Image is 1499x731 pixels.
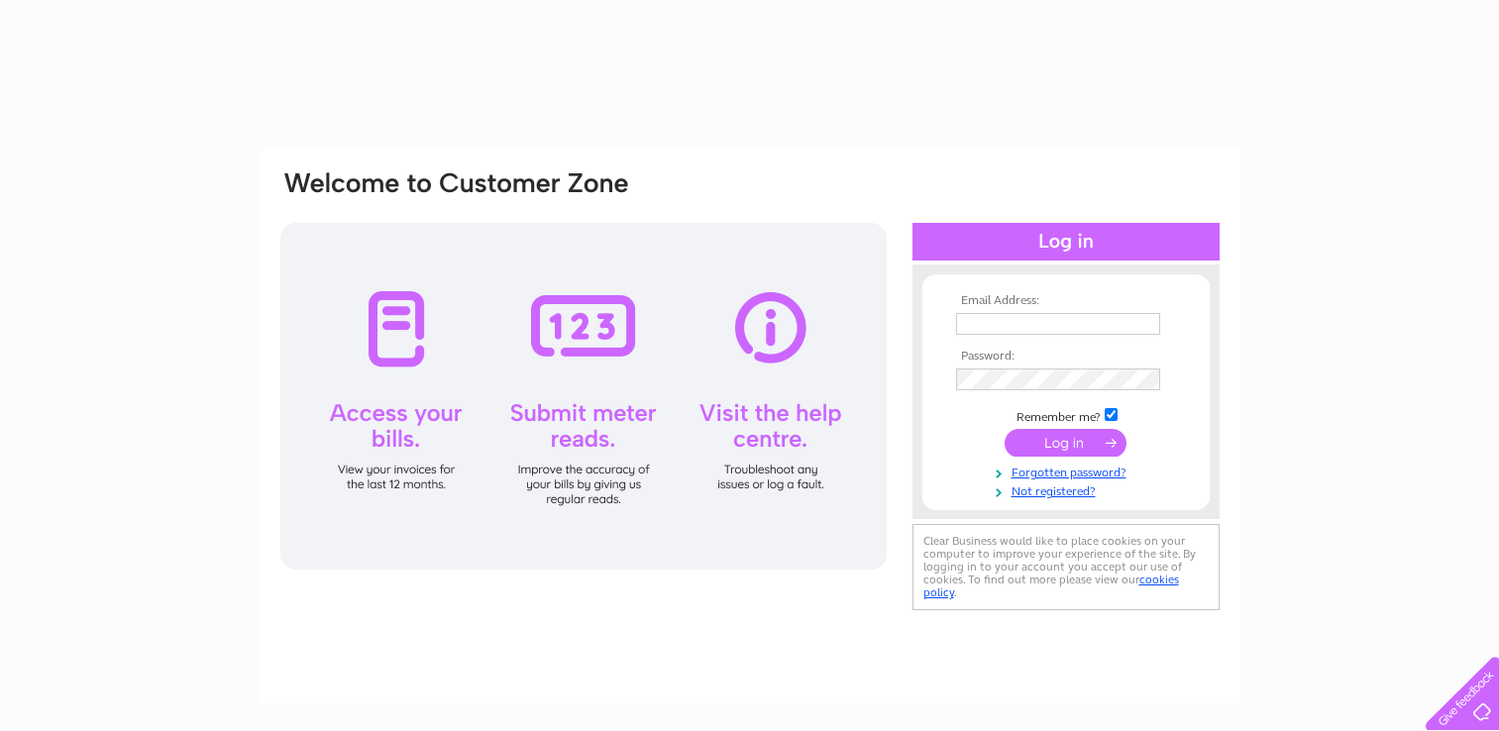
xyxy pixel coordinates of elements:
div: Clear Business would like to place cookies on your computer to improve your experience of the sit... [912,524,1220,610]
a: cookies policy [923,573,1179,599]
input: Submit [1005,429,1126,457]
th: Email Address: [951,294,1181,308]
td: Remember me? [951,405,1181,425]
a: Not registered? [956,480,1181,499]
th: Password: [951,350,1181,364]
a: Forgotten password? [956,462,1181,480]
